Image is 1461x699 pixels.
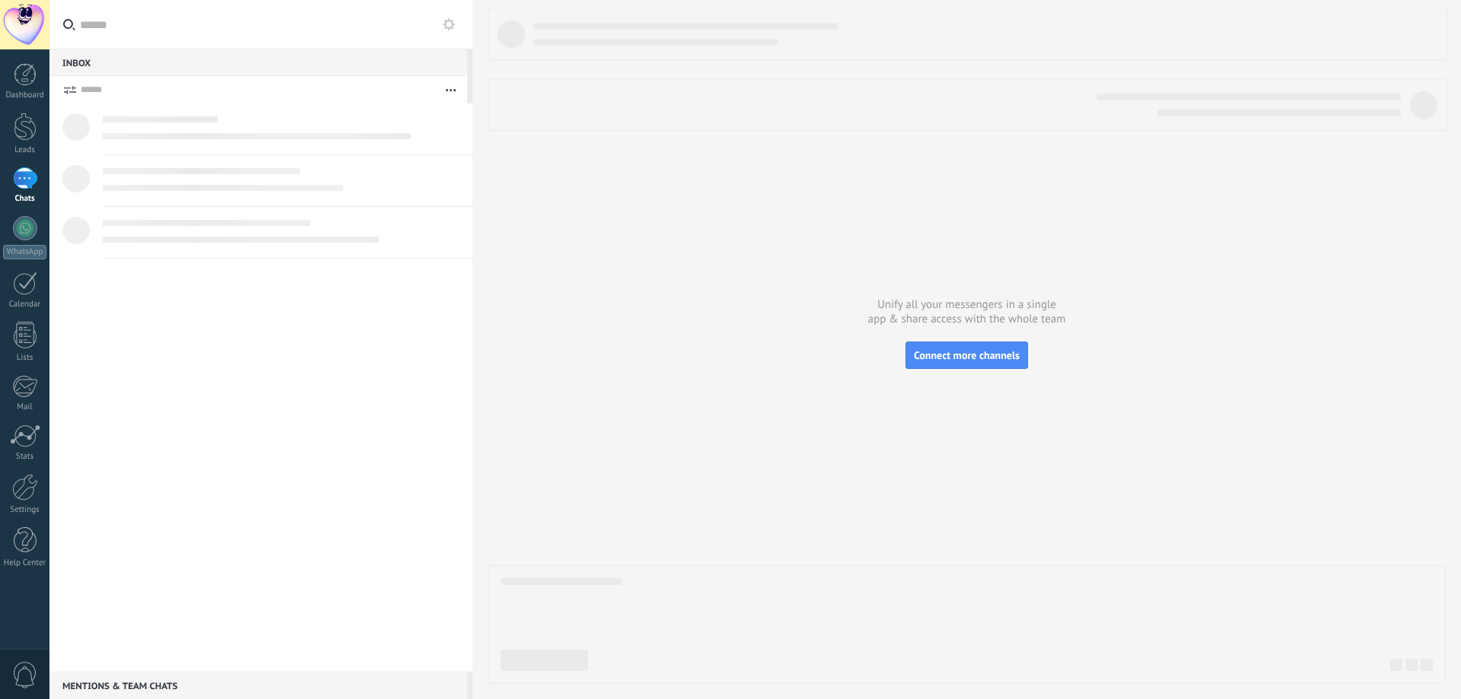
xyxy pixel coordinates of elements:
[3,558,47,568] div: Help Center
[49,49,467,76] div: Inbox
[3,353,47,363] div: Lists
[3,452,47,462] div: Stats
[3,91,47,100] div: Dashboard
[3,300,47,310] div: Calendar
[49,672,467,699] div: Mentions & Team chats
[3,245,46,259] div: WhatsApp
[906,342,1028,369] button: Connect more channels
[3,402,47,412] div: Mail
[3,505,47,515] div: Settings
[3,194,47,204] div: Chats
[3,145,47,155] div: Leads
[914,348,1020,362] span: Connect more channels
